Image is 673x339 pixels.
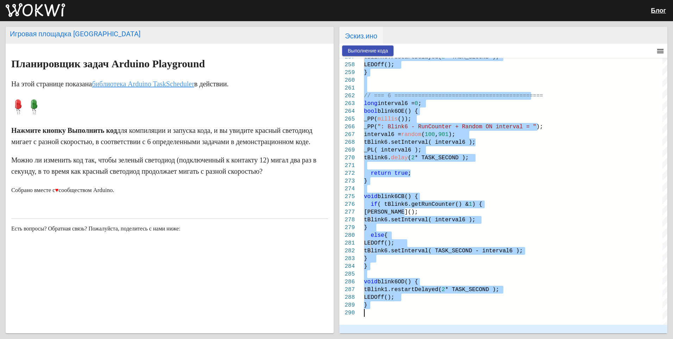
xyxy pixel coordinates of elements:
[11,125,328,147] p: для компиляции и запуска кода, и вы увидите красный светодиод мигает с разной скоростью, в соотве...
[11,58,328,69] h2: Планировщик задач Arduino Playground
[364,240,394,246] span: LEDOff();
[339,92,355,100] div: 262
[339,294,355,301] div: 288
[448,131,455,138] span: );
[339,247,355,255] div: 282
[339,201,355,208] div: 276
[364,155,391,161] span: tBlink6.
[364,62,394,68] span: LEDOff();
[339,69,355,76] div: 259
[339,224,355,232] div: 279
[364,116,377,122] span: _PP(
[377,279,418,285] span: blink6OD() {
[339,131,355,138] div: 267
[533,93,543,99] span: ===
[418,100,422,107] span: ;
[364,131,401,138] span: interval6 =
[364,193,377,200] span: void
[384,232,388,239] span: {
[520,248,523,254] span: ;
[339,239,355,247] div: 281
[11,187,114,193] small: Собрано вместе с сообществом Arduino.
[364,248,520,254] span: tBlink6.setInterval( TASK_SECOND - interval6 )
[339,162,355,169] div: 271
[339,263,355,270] div: 284
[339,76,355,84] div: 260
[364,279,377,285] span: void
[342,45,394,56] button: Выполнение кода
[371,201,377,208] span: if
[377,100,415,107] span: interval6 =
[371,170,391,177] span: return
[364,286,442,293] span: tBlink1.restartDelayed(
[377,193,418,200] span: blink6CB() {
[348,48,388,54] span: Выполнение кода
[364,147,421,153] span: _PL( interval6 );
[339,301,355,309] div: 289
[339,270,355,278] div: 285
[364,255,367,262] span: }
[339,27,383,44] span: Эскиз.ино
[377,108,418,115] span: blink6OE() {
[339,278,355,286] div: 286
[364,124,377,130] span: _PP(
[536,124,543,130] span: );
[339,309,355,317] div: 290
[11,154,328,177] p: Можно ли изменить код так, чтобы зеленый светодиод (подключенный к контакту 12) мигал два раз в с...
[425,131,435,138] span: 100
[442,286,445,293] span: 2
[435,131,439,138] span: ,
[11,78,328,90] p: На этой странице показана в действии.
[364,178,367,184] span: }
[339,255,355,263] div: 283
[10,30,140,38] font: Игровая площадка [GEOGRAPHIC_DATA]
[55,187,59,193] span: ♥
[339,123,355,131] div: 266
[339,138,355,146] div: 268
[339,61,355,69] div: 258
[377,116,398,122] span: millis
[408,170,411,177] span: ;
[339,193,355,201] div: 275
[651,7,666,14] a: Блог
[364,139,476,146] span: tBlink6.setInterval( interval6 );
[339,216,355,224] div: 278
[364,69,367,76] span: }
[398,116,411,122] span: ());
[339,115,355,123] div: 265
[472,201,482,208] span: ) {
[339,154,355,162] div: 270
[364,93,533,99] span: // === 6 =========================================
[377,201,468,208] span: ( tBlink6.getRunCounter() &
[92,80,194,88] a: библиотека Arduino TaskScheduler
[339,177,355,185] div: 273
[339,208,355,216] div: 277
[364,100,377,107] span: long
[11,127,117,134] strong: Нажмите кнопку Выполнить код
[415,100,418,107] span: 0
[394,170,408,177] span: true
[339,169,355,177] div: 272
[391,155,408,161] span: delay
[364,302,367,308] span: }
[371,232,384,239] span: else
[339,232,355,239] div: 280
[364,294,394,301] span: LEDOff();
[656,47,665,55] mat-icon: menu
[438,131,448,138] span: 901
[339,100,355,107] div: 263
[377,124,536,130] span: ": Blink6 - RunCounter + Random ON interval = "
[339,286,355,294] div: 287
[445,286,499,293] span: * TASK_SECOND );
[11,226,181,232] span: Есть вопросы? Обратная связь? Пожалуйста, поделитесь с нами ниже:
[415,155,469,161] span: * TASK_SECOND );
[421,131,425,138] span: (
[339,146,355,154] div: 269
[364,209,418,215] span: [PERSON_NAME]();
[411,155,415,161] span: 2
[364,108,377,115] span: bool
[364,263,367,270] span: }
[339,185,355,193] div: 274
[339,107,355,115] div: 264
